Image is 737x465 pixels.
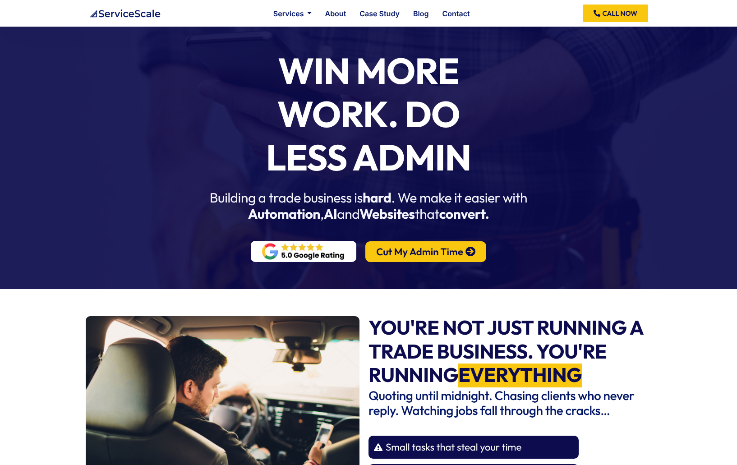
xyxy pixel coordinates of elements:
[458,364,582,387] span: Everything
[243,49,494,179] h1: Win More Work. Do Less Admin
[325,10,346,17] a: About
[368,388,636,419] h2: Quoting until midnight. Chasing clients who never reply. Watching jobs fall through the cracks…
[583,5,648,22] a: CALL NOW
[442,10,470,17] a: Contact
[368,316,648,387] h2: You're Not Just Running a Trade Business. You're Running
[248,206,320,222] span: Automation
[273,10,312,17] a: Services
[359,10,400,17] a: Case Study
[359,206,415,222] span: Websites
[89,9,161,17] a: ServiceScale logo representing business automation for tradiesServiceScale logo representing busi...
[365,241,486,262] a: Cut My Admin Time
[603,10,637,17] span: CALL NOW
[413,10,428,17] a: Blog
[376,247,463,257] span: Cut My Admin Time
[363,189,391,206] span: hard
[182,189,555,222] h2: Building a trade business is . We make it easier with , and that
[324,206,337,222] span: AI
[386,439,521,455] span: Small tasks that steal your time
[439,206,489,222] span: convert.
